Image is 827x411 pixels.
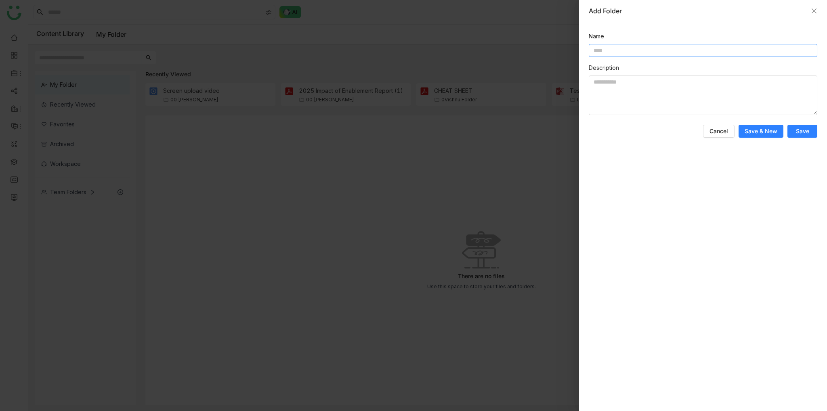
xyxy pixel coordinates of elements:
div: Add Folder [589,6,807,15]
button: Close [811,8,817,14]
button: Cancel [703,125,735,138]
label: Description [589,63,619,72]
span: Cancel [709,127,728,135]
span: Save [796,127,809,135]
button: Save & New [739,125,783,138]
label: Name [589,32,604,41]
button: Save [787,125,817,138]
span: Save & New [745,127,777,135]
